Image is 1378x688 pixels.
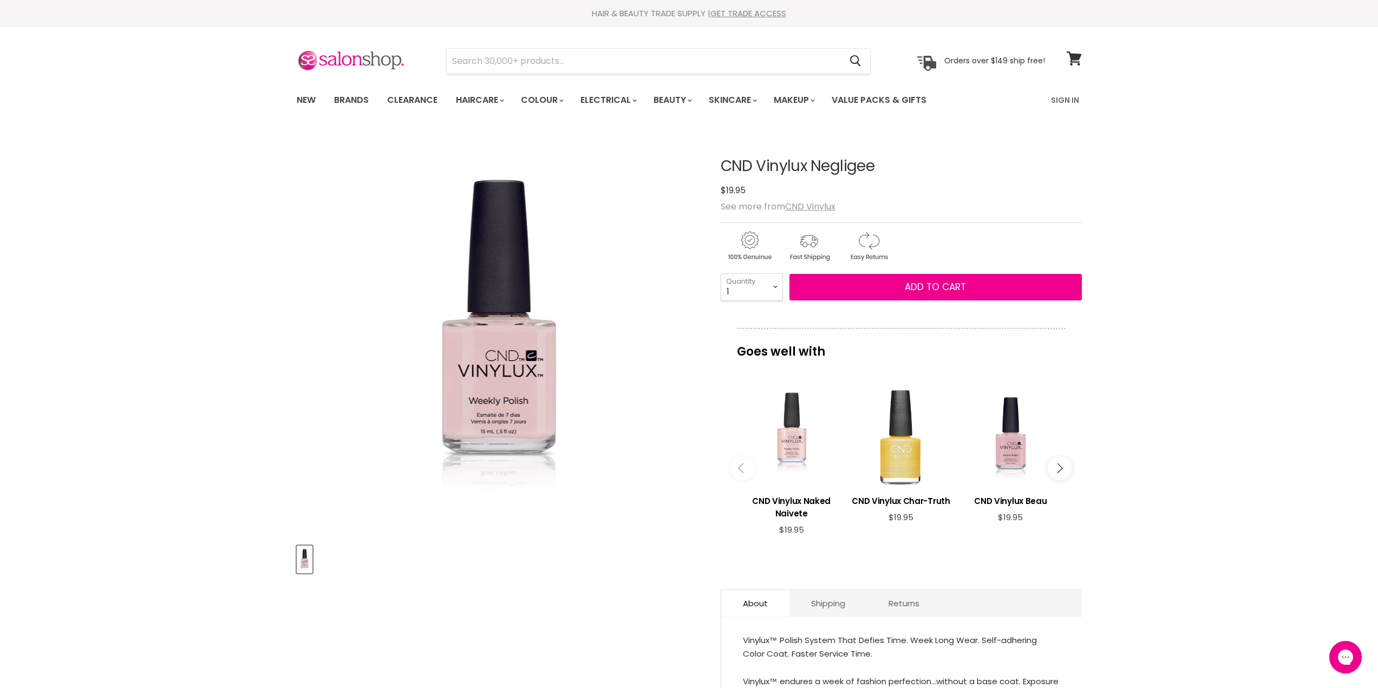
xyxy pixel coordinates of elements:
a: Brands [326,89,377,112]
span: See more from [721,200,835,213]
h1: CND Vinylux Negligee [721,158,1082,175]
a: Clearance [379,89,446,112]
h3: CND Vinylux Char-Truth [852,495,950,507]
a: Electrical [572,89,643,112]
a: Colour [513,89,570,112]
span: $19.95 [889,512,913,523]
img: CND Vinylux Negligee [298,547,311,572]
p: Goes well with [737,328,1066,364]
a: Shipping [789,590,867,617]
span: $19.95 [998,512,1023,523]
button: CND Vinylux Negligee [297,546,312,573]
select: Quantity [721,273,783,300]
img: shipping.gif [780,230,838,263]
a: About [721,590,789,617]
img: returns.gif [840,230,897,263]
a: Skincare [701,89,763,112]
a: New [289,89,324,112]
a: Sign In [1044,89,1086,112]
input: Search [447,49,841,74]
button: Add to cart [789,274,1082,301]
a: CND Vinylux [785,200,835,213]
span: Add to cart [905,280,966,293]
span: $19.95 [779,524,804,535]
a: GET TRADE ACCESS [710,8,786,19]
ul: Main menu [289,84,990,116]
div: CND Vinylux Negligee image. Click or Scroll to Zoom. [297,131,701,535]
img: CND Vinylux Negligee [397,143,600,522]
button: Search [841,49,870,74]
a: View product:CND Vinylux Naked Naivete [742,487,841,525]
div: HAIR & BEAUTY TRADE SUPPLY | [283,8,1095,19]
h3: CND Vinylux Naked Naivete [742,495,841,520]
nav: Main [283,84,1095,116]
img: genuine.gif [721,230,778,263]
a: View product:CND Vinylux Beau [961,487,1060,513]
form: Product [446,48,871,74]
p: Orders over $149 ship free! [944,56,1045,65]
a: Haircare [448,89,511,112]
a: Returns [867,590,941,617]
div: Product thumbnails [295,542,703,573]
span: $19.95 [721,184,746,196]
h3: CND Vinylux Beau [961,495,1060,507]
iframe: Gorgias live chat messenger [1324,637,1367,677]
a: Value Packs & Gifts [824,89,935,112]
a: View product:CND Vinylux Char-Truth [852,487,950,513]
a: Makeup [766,89,821,112]
a: Beauty [645,89,698,112]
